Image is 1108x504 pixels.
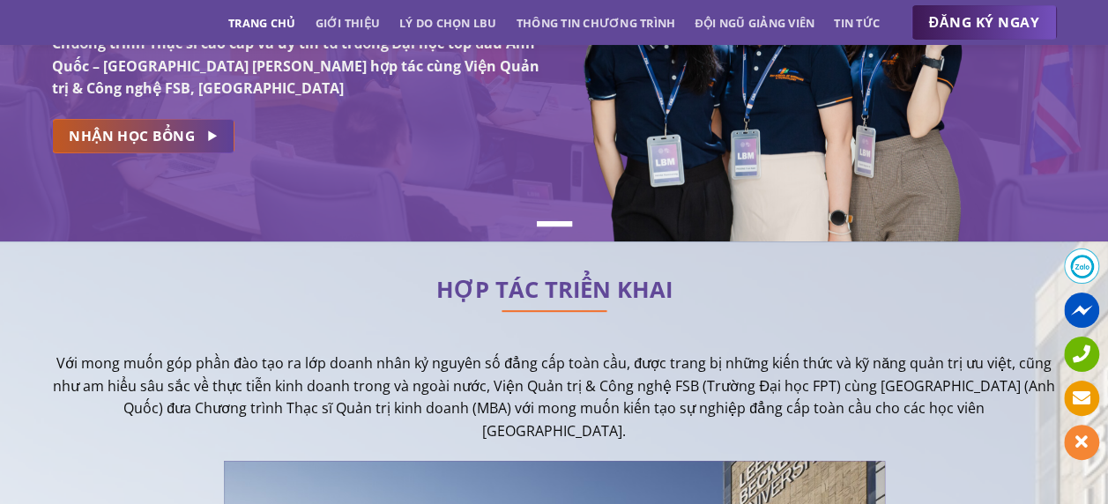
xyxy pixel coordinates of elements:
[695,7,814,39] a: Đội ngũ giảng viên
[52,281,1057,299] h2: HỢP TÁC TRIỂN KHAI
[315,7,380,39] a: Giới thiệu
[502,310,607,312] img: line-lbu.jpg
[929,11,1039,33] span: ĐĂNG KÝ NGAY
[911,5,1057,41] a: ĐĂNG KÝ NGAY
[834,7,880,39] a: Tin tức
[537,221,572,226] li: Page dot 1
[399,7,497,39] a: Lý do chọn LBU
[517,7,676,39] a: Thông tin chương trình
[69,125,195,147] span: NHẬN HỌC BỔNG
[52,33,539,98] strong: Chương trình Thạc sĩ cao cấp và uy tín từ trường Đại học top đầu Anh Quốc – [GEOGRAPHIC_DATA] [PE...
[52,352,1057,442] p: Với mong muốn góp phần đào tạo ra lớp doanh nhân kỷ nguyên số đẳng cấp toàn cầu, được trang bị nh...
[52,119,234,153] a: NHẬN HỌC BỔNG
[228,7,295,39] a: Trang chủ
